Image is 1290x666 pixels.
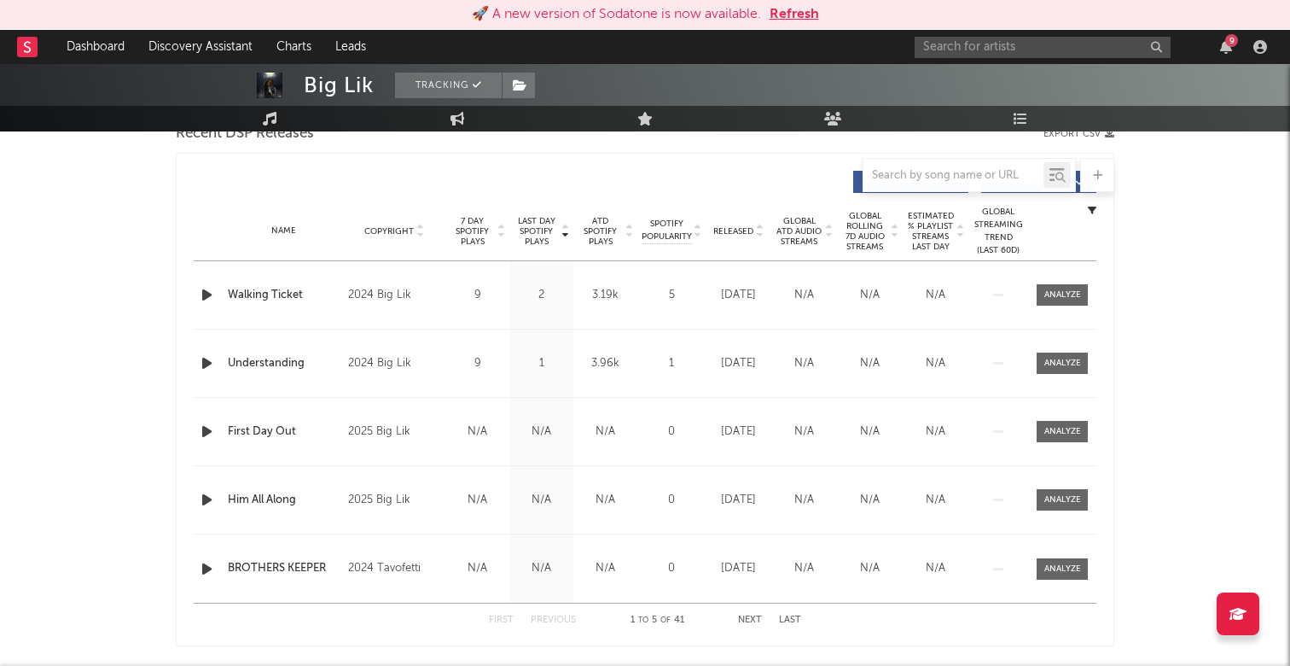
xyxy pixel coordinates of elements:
button: Tracking [395,73,502,98]
button: Refresh [770,4,819,25]
button: Export CSV [1043,129,1114,139]
div: Global Streaming Trend (Last 60D) [973,206,1024,257]
span: of [660,616,671,624]
span: Global ATD Audio Streams [776,216,822,247]
span: Estimated % Playlist Streams Last Day [907,211,954,252]
div: N/A [450,492,505,509]
div: 0 [642,492,701,509]
div: N/A [514,560,569,577]
a: BROTHERS KEEPER [228,560,340,577]
div: 2024 Tavofetti [348,558,441,579]
div: 9 [450,287,505,304]
div: N/A [578,560,633,577]
div: N/A [907,560,964,577]
div: 2025 Big Lik [348,490,441,511]
div: N/A [578,492,633,509]
a: Understanding [228,355,340,372]
a: Discovery Assistant [137,30,264,64]
div: 0 [642,424,701,441]
div: [DATE] [710,424,767,441]
div: N/A [514,424,569,441]
a: First Day Out [228,424,340,441]
div: N/A [776,560,833,577]
button: First [489,616,514,625]
div: [DATE] [710,492,767,509]
div: N/A [514,492,569,509]
div: N/A [841,287,898,304]
button: Last [779,616,801,625]
div: 1 [514,355,569,372]
div: N/A [907,287,964,304]
span: Global Rolling 7D Audio Streams [841,211,888,252]
div: 2 [514,287,569,304]
span: to [638,616,648,624]
div: [DATE] [710,287,767,304]
div: N/A [841,560,898,577]
div: Name [228,225,340,237]
span: Copyright [364,226,414,237]
span: Released [713,226,753,237]
div: N/A [907,424,964,441]
div: 1 [642,355,701,372]
div: N/A [776,492,833,509]
button: 9 [1220,40,1232,54]
span: 7 Day Spotify Plays [450,216,495,247]
div: 3.19k [578,287,633,304]
div: 5 [642,287,701,304]
div: N/A [907,355,964,372]
div: 9 [1225,34,1238,47]
div: [DATE] [710,355,767,372]
div: 2024 Big Lik [348,353,441,374]
div: [DATE] [710,560,767,577]
div: N/A [776,424,833,441]
div: N/A [776,355,833,372]
span: ATD Spotify Plays [578,216,623,247]
a: Him All Along [228,492,340,509]
a: Leads [323,30,378,64]
input: Search for artists [915,37,1171,58]
div: N/A [450,424,505,441]
div: 1 5 41 [610,610,704,631]
div: N/A [776,287,833,304]
a: Charts [264,30,323,64]
span: Recent DSP Releases [176,124,314,144]
div: N/A [841,424,898,441]
button: Next [738,616,762,625]
input: Search by song name or URL [863,169,1043,183]
div: N/A [450,560,505,577]
div: N/A [841,492,898,509]
div: N/A [841,355,898,372]
div: N/A [578,424,633,441]
div: N/A [907,492,964,509]
div: 2025 Big Lik [348,422,441,442]
a: Dashboard [55,30,137,64]
span: Last Day Spotify Plays [514,216,559,247]
div: 3.96k [578,355,633,372]
div: 2024 Big Lik [348,285,441,306]
a: Walking Ticket [228,287,340,304]
button: Previous [531,616,576,625]
span: Spotify Popularity [642,218,692,243]
div: 0 [642,560,701,577]
div: 🚀 A new version of Sodatone is now available. [472,4,761,25]
div: Big Lik [304,73,374,98]
div: 9 [450,355,505,372]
